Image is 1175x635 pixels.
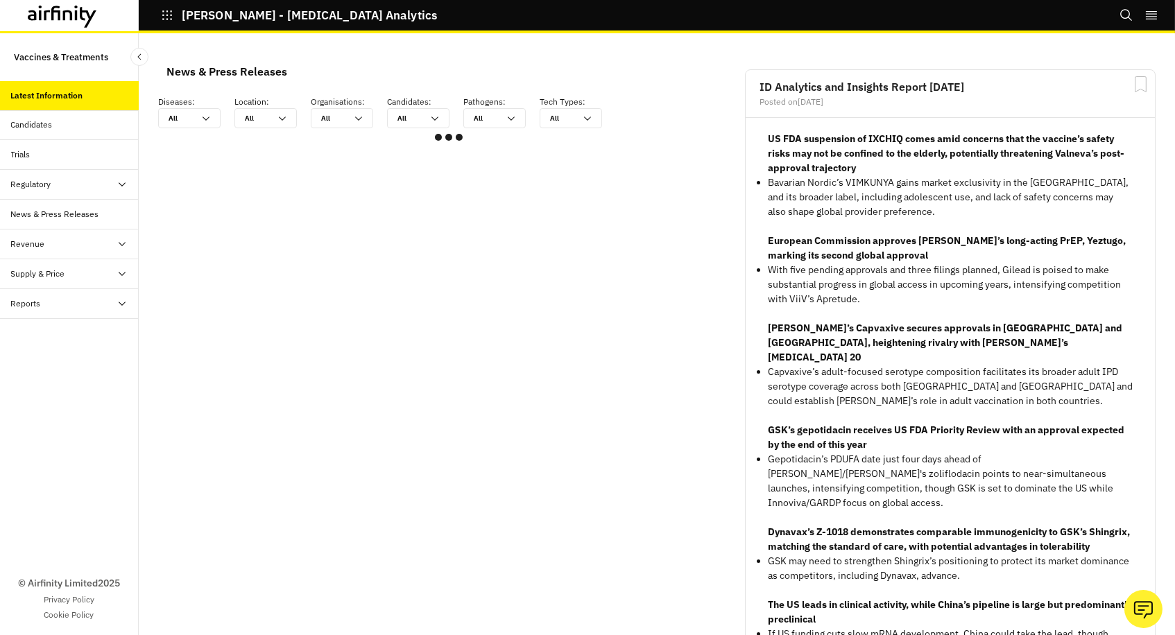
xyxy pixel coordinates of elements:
[768,554,1133,583] p: GSK may need to strengthen Shingrix’s positioning to protect its market dominance as competitors,...
[463,96,540,108] p: Pathogens :
[11,238,45,250] div: Revenue
[768,132,1124,174] strong: US FDA suspension of IXCHIQ comes amid concerns that the vaccine’s safety risks may not be confin...
[768,424,1124,451] strong: GSK’s gepotidacin receives US FDA Priority Review with an approval expected by the end of this year
[768,234,1126,261] strong: European Commission approves [PERSON_NAME]’s long-acting PrEP, Yeztugo, marking its second global...
[161,3,437,27] button: [PERSON_NAME] - [MEDICAL_DATA] Analytics
[768,365,1133,408] p: Capvaxive’s adult-focused serotype composition facilitates its broader adult IPD serotype coverag...
[540,96,616,108] p: Tech Types :
[760,81,1141,92] h2: ID Analytics and Insights Report [DATE]
[44,593,94,606] a: Privacy Policy
[182,9,437,21] p: [PERSON_NAME] - [MEDICAL_DATA] Analytics
[11,178,51,191] div: Regulatory
[768,322,1122,363] strong: [PERSON_NAME]’s Capvaxive secures approvals in [GEOGRAPHIC_DATA] and [GEOGRAPHIC_DATA], heighteni...
[768,598,1132,625] strong: The US leads in clinical activity, while China’s pipeline is large but predominantly preclinical
[760,98,1141,106] div: Posted on [DATE]
[234,96,311,108] p: Location :
[11,89,83,102] div: Latest Information
[18,576,120,591] p: © Airfinity Limited 2025
[387,96,463,108] p: Candidates :
[14,44,108,70] p: Vaccines & Treatments
[44,609,94,621] a: Cookie Policy
[11,268,65,280] div: Supply & Price
[768,452,1133,510] p: Gepotidacin’s PDUFA date just four days ahead of [PERSON_NAME]/[PERSON_NAME]'s zoliflodacin point...
[1132,76,1149,93] svg: Bookmark Report
[130,48,148,66] button: Close Sidebar
[166,61,287,82] div: News & Press Releases
[768,175,1133,219] p: Bavarian Nordic’s VIMKUNYA gains market exclusivity in the [GEOGRAPHIC_DATA], and its broader lab...
[11,208,99,220] div: News & Press Releases
[11,148,31,161] div: Trials
[1124,590,1163,628] button: Ask our analysts
[1120,3,1133,27] button: Search
[768,263,1133,306] p: With five pending approvals and three filings planned, Gilead is poised to make substantial progr...
[311,96,387,108] p: Organisations :
[11,297,41,310] div: Reports
[158,96,234,108] p: Diseases :
[768,525,1130,553] strong: Dynavax’s Z-1018 demonstrates comparable immunogenicity to GSK’s Shingrix, matching the standard ...
[11,119,53,131] div: Candidates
